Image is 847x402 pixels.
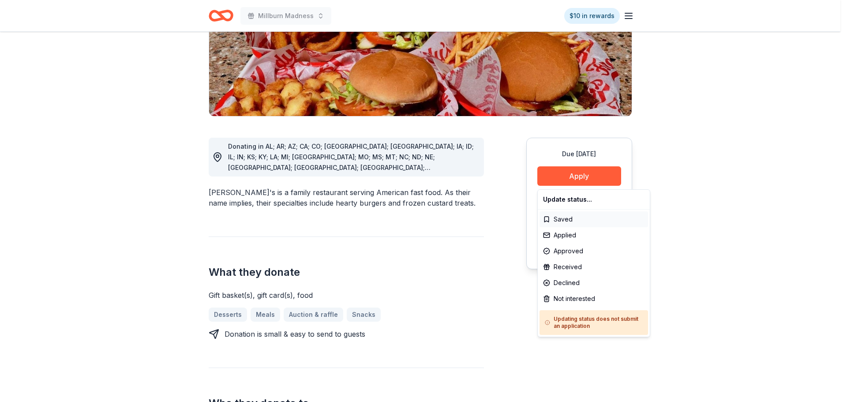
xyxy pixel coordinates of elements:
[540,227,648,243] div: Applied
[540,275,648,291] div: Declined
[540,243,648,259] div: Approved
[540,211,648,227] div: Saved
[258,11,314,21] span: Millburn Madness
[545,316,643,330] h5: Updating status does not submit an application
[540,259,648,275] div: Received
[540,192,648,207] div: Update status...
[540,291,648,307] div: Not interested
